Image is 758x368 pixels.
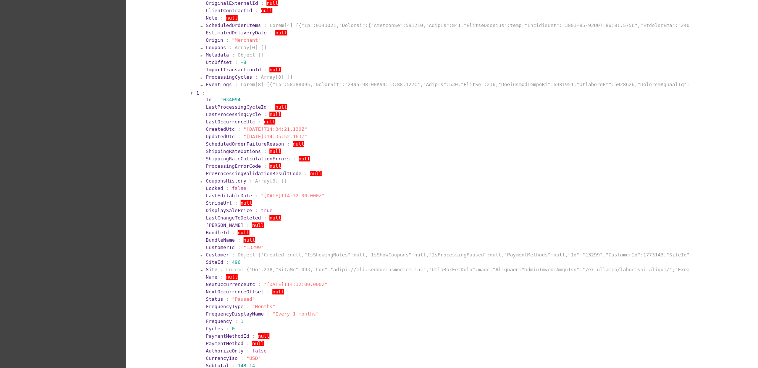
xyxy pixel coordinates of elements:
span: null [261,8,272,13]
span: null [269,149,281,154]
span: NextOccurrenceOffset [206,289,264,294]
span: Metadata [206,52,229,58]
span: : [246,341,249,346]
span: : [226,326,229,331]
span: LastEditableDate [206,193,252,198]
span: : [238,237,241,243]
span: null [272,289,284,294]
span: CustomerId [206,245,235,250]
span: null [252,222,264,228]
span: EstimatedDeliveryDate [206,30,266,35]
span: false [252,348,266,354]
span: 496 [232,259,241,265]
span: FrequencyDisplayName [206,311,264,317]
span: null [293,141,304,147]
span: : [220,15,223,21]
span: : [226,259,229,265]
span: PreProcessingValidationResultCode [206,171,301,176]
span: [PERSON_NAME] [206,222,244,228]
span: LastOccurrenceUtc [206,119,255,125]
span: : [264,23,267,28]
span: null [226,274,238,280]
span: : [269,104,272,110]
span: false [232,185,246,191]
span: : [269,30,272,35]
span: 1 [241,318,244,324]
span: Id [206,97,212,102]
span: : [266,311,269,317]
span: : [255,193,258,198]
span: "[DATE]T14:32:00.000Z" [264,282,328,287]
span: Array[0] [] [255,178,287,184]
span: ClientContractId [206,8,252,13]
span: : [255,8,258,13]
span: BundleId [206,230,229,235]
span: null [241,200,252,206]
span: : [287,141,290,147]
span: 1034094 [220,97,241,102]
span: : [226,296,229,302]
span: DisplaySalePrice [206,208,252,213]
span: true [261,208,272,213]
span: null [266,0,278,6]
span: : [266,289,269,294]
span: PaymentMethodId [206,333,249,339]
span: "Months" [252,304,275,309]
span: : [293,156,296,161]
span: : [238,134,241,139]
span: null [238,230,249,235]
span: null [269,112,281,117]
span: : [220,274,223,280]
span: : [235,200,238,206]
span: "13299" [244,245,264,250]
span: Array[0] [] [235,45,266,50]
span: "Merchant" [232,37,261,43]
span: "[DATE]T14:32:00.000Z" [261,193,325,198]
span: ProcessingErrorCode [206,163,261,169]
span: : [235,82,238,87]
span: "[DATE]T14:35:52.163Z" [244,134,307,139]
span: : [252,333,255,339]
span: : [235,318,238,324]
span: : [235,59,238,65]
span: FrequencyType [206,304,244,309]
span: : [249,178,252,184]
span: : [246,304,249,309]
span: Status [206,296,223,302]
span: Array[0] [] [261,74,293,80]
span: "Every 1 months" [272,311,319,317]
span: SiteId [206,259,223,265]
span: NextOccurrenceUtc [206,282,255,287]
span: : [264,149,267,154]
span: : [258,282,261,287]
span: : [232,252,235,258]
span: UpdatedUtc [206,134,235,139]
span: BundleName [206,237,235,243]
span: null [275,30,287,35]
span: "[DATE]T14:34:21.130Z" [244,126,307,132]
span: Coupons [206,45,226,50]
span: Note [206,15,217,21]
span: -8 [241,59,246,65]
span: CouponsHistory [206,178,246,184]
span: : [264,163,267,169]
span: null [252,341,264,346]
span: : [304,171,307,176]
span: : [226,185,229,191]
span: StripeUrl [206,200,232,206]
span: : [258,119,261,125]
span: Frequency [206,318,232,324]
span: ScheduledOrderFailureReason [206,141,284,147]
span: CurrencyIso [206,355,238,361]
span: CreatedUtc [206,126,235,132]
span: null [299,156,310,161]
span: : [202,90,205,96]
span: null [269,67,281,72]
span: Origin [206,37,223,43]
span: null [226,15,238,21]
span: : [220,267,223,272]
span: LastProcessingCycleId [206,104,266,110]
span: "Paused" [232,296,255,302]
span: : [246,222,249,228]
span: : [232,52,235,58]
